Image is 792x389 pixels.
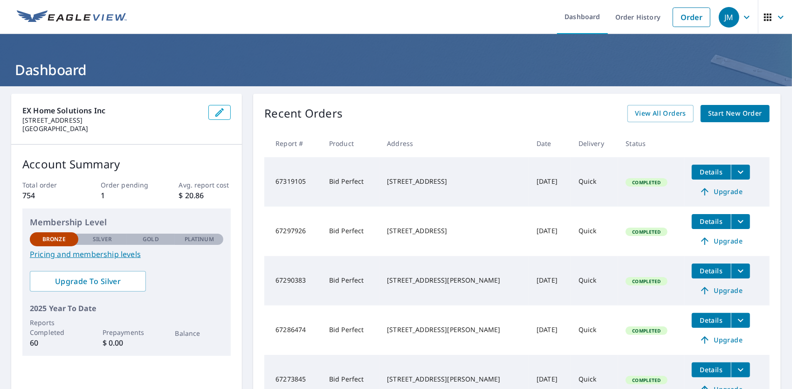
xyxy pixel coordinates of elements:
button: detailsBtn-67286474 [692,313,731,328]
h1: Dashboard [11,60,781,79]
button: filesDropdownBtn-67273845 [731,362,750,377]
p: Silver [93,235,112,243]
td: 67319105 [264,157,322,207]
span: Details [697,266,725,275]
th: Report # [264,130,322,157]
p: Recent Orders [264,105,343,122]
div: [STREET_ADDRESS] [387,226,522,236]
p: Order pending [101,180,153,190]
th: Delivery [571,130,619,157]
p: [GEOGRAPHIC_DATA] [22,125,201,133]
span: Upgrade [697,186,744,197]
button: detailsBtn-67319105 [692,165,731,180]
span: Upgrade [697,334,744,346]
p: [STREET_ADDRESS] [22,116,201,125]
td: [DATE] [529,157,571,207]
th: Status [618,130,684,157]
span: Details [697,167,725,176]
td: Quick [571,157,619,207]
span: Details [697,365,725,374]
a: Pricing and membership levels [30,249,223,260]
td: Quick [571,207,619,256]
a: Upgrade [692,184,750,199]
a: View All Orders [627,105,694,122]
span: Details [697,316,725,325]
button: filesDropdownBtn-67319105 [731,165,750,180]
p: EX Home Solutions Inc [22,105,201,116]
td: 67297926 [264,207,322,256]
p: Balance [175,328,223,338]
a: Upgrade [692,333,750,347]
p: Total order [22,180,75,190]
span: Upgrade To Silver [37,276,138,286]
td: Quick [571,256,619,306]
td: Quick [571,306,619,355]
span: Completed [627,327,666,334]
td: Bid Perfect [322,306,379,355]
td: [DATE] [529,256,571,306]
a: Upgrade To Silver [30,271,146,292]
th: Date [529,130,571,157]
div: [STREET_ADDRESS] [387,177,522,186]
p: Account Summary [22,156,231,173]
td: [DATE] [529,207,571,256]
span: Completed [627,229,666,235]
td: Bid Perfect [322,207,379,256]
button: filesDropdownBtn-67297926 [731,214,750,229]
th: Product [322,130,379,157]
button: detailsBtn-67290383 [692,264,731,278]
a: Upgrade [692,283,750,298]
p: $ 0.00 [103,337,151,348]
a: Upgrade [692,234,750,249]
p: Membership Level [30,216,223,229]
a: Start New Order [701,105,770,122]
p: Avg. report cost [179,180,231,190]
span: Completed [627,377,666,383]
a: Order [673,7,710,27]
span: Start New Order [708,108,762,119]
td: Bid Perfect [322,256,379,306]
button: detailsBtn-67273845 [692,362,731,377]
td: 67290383 [264,256,322,306]
div: [STREET_ADDRESS][PERSON_NAME] [387,276,522,285]
p: Platinum [185,235,214,243]
p: $ 20.86 [179,190,231,201]
span: View All Orders [635,108,686,119]
span: Details [697,217,725,226]
th: Address [379,130,529,157]
img: EV Logo [17,10,127,24]
td: Bid Perfect [322,157,379,207]
div: [STREET_ADDRESS][PERSON_NAME] [387,375,522,384]
p: Gold [143,235,158,243]
span: Completed [627,278,666,285]
p: Reports Completed [30,318,78,337]
p: 1 [101,190,153,201]
div: JM [719,7,739,28]
td: 67286474 [264,306,322,355]
button: detailsBtn-67297926 [692,214,731,229]
span: Completed [627,179,666,186]
span: Upgrade [697,236,744,247]
p: Prepayments [103,327,151,337]
p: 60 [30,337,78,348]
div: [STREET_ADDRESS][PERSON_NAME] [387,325,522,334]
p: Bronze [42,235,66,243]
button: filesDropdownBtn-67290383 [731,264,750,278]
td: [DATE] [529,306,571,355]
p: 754 [22,190,75,201]
p: 2025 Year To Date [30,303,223,314]
button: filesDropdownBtn-67286474 [731,313,750,328]
span: Upgrade [697,285,744,296]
